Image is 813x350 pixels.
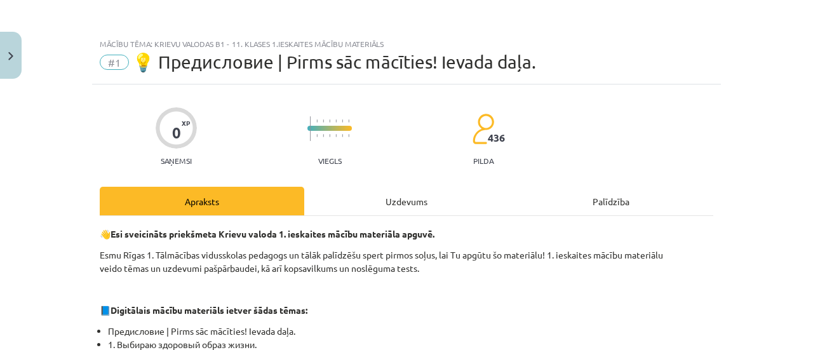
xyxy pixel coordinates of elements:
img: icon-short-line-57e1e144782c952c97e751825c79c345078a6d821885a25fce030b3d8c18986b.svg [316,134,318,137]
p: pilda [473,156,494,165]
img: icon-short-line-57e1e144782c952c97e751825c79c345078a6d821885a25fce030b3d8c18986b.svg [329,134,330,137]
img: icon-short-line-57e1e144782c952c97e751825c79c345078a6d821885a25fce030b3d8c18986b.svg [348,134,349,137]
div: 0 [172,124,181,142]
span: 💡 Предисловие | Pirms sāc mācīties! Ievada daļa. [132,51,536,72]
span: XP [182,119,190,126]
img: icon-long-line-d9ea69661e0d244f92f715978eff75569469978d946b2353a9bb055b3ed8787d.svg [310,116,311,141]
li: Предисловие | Pirms sāc mācīties! Ievada daļa. [108,325,713,338]
img: icon-short-line-57e1e144782c952c97e751825c79c345078a6d821885a25fce030b3d8c18986b.svg [342,134,343,137]
p: Esmu Rīgas 1. Tālmācības vidusskolas pedagogs un tālāk palīdzēšu spert pirmos soļus, lai Tu apgūt... [100,248,713,275]
img: icon-short-line-57e1e144782c952c97e751825c79c345078a6d821885a25fce030b3d8c18986b.svg [335,119,337,123]
p: 👋 [100,227,713,241]
div: Apraksts [100,187,304,215]
div: Uzdevums [304,187,509,215]
img: icon-short-line-57e1e144782c952c97e751825c79c345078a6d821885a25fce030b3d8c18986b.svg [348,119,349,123]
strong: Digitālais mācību materiāls ietver šādas tēmas: [111,304,307,316]
p: 📘 [100,304,713,317]
div: Palīdzība [509,187,713,215]
span: 436 [488,132,505,144]
img: icon-short-line-57e1e144782c952c97e751825c79c345078a6d821885a25fce030b3d8c18986b.svg [329,119,330,123]
img: icon-short-line-57e1e144782c952c97e751825c79c345078a6d821885a25fce030b3d8c18986b.svg [323,134,324,137]
p: Saņemsi [156,156,197,165]
strong: Esi sveicināts priekšmeta Krievu valoda 1. ieskaites mācību materiāla apguvē. [111,228,434,239]
div: Mācību tēma: Krievu valodas b1 - 11. klases 1.ieskaites mācību materiāls [100,39,713,48]
img: icon-short-line-57e1e144782c952c97e751825c79c345078a6d821885a25fce030b3d8c18986b.svg [335,134,337,137]
img: icon-short-line-57e1e144782c952c97e751825c79c345078a6d821885a25fce030b3d8c18986b.svg [323,119,324,123]
span: #1 [100,55,129,70]
img: icon-close-lesson-0947bae3869378f0d4975bcd49f059093ad1ed9edebbc8119c70593378902aed.svg [8,52,13,60]
p: Viegls [318,156,342,165]
img: students-c634bb4e5e11cddfef0936a35e636f08e4e9abd3cc4e673bd6f9a4125e45ecb1.svg [472,113,494,145]
img: icon-short-line-57e1e144782c952c97e751825c79c345078a6d821885a25fce030b3d8c18986b.svg [316,119,318,123]
img: icon-short-line-57e1e144782c952c97e751825c79c345078a6d821885a25fce030b3d8c18986b.svg [342,119,343,123]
